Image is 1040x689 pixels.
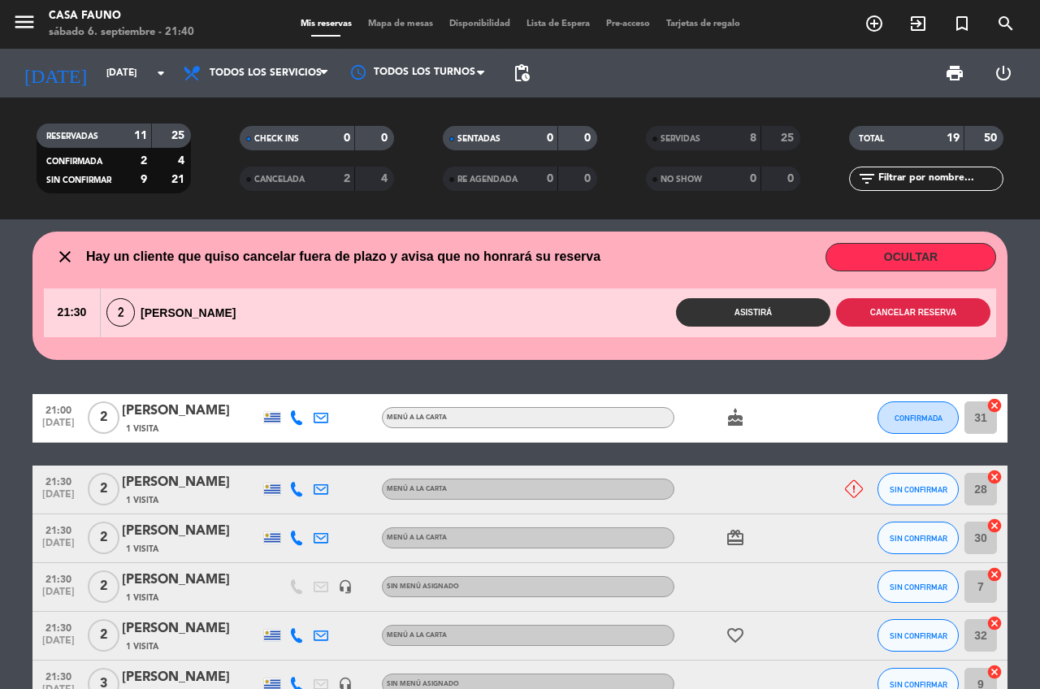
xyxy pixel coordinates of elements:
strong: 4 [178,155,188,167]
span: SIN CONFIRMAR [890,485,947,494]
span: Todos los servicios [210,67,322,79]
input: Filtrar por nombre... [877,170,1003,188]
span: CONFIRMADA [895,414,942,422]
strong: 21 [171,174,188,185]
i: cancel [986,469,1003,485]
span: CHECK INS [254,135,299,143]
span: 21:30 [38,569,79,587]
span: MENÚ A LA CARTA [387,535,447,541]
span: print [945,63,964,83]
span: MENÚ A LA CARTA [387,632,447,639]
span: [DATE] [38,635,79,654]
strong: 11 [134,130,147,141]
strong: 0 [344,132,350,144]
button: CONFIRMADA [877,401,959,434]
button: Cancelar reserva [836,298,990,327]
strong: 8 [750,132,756,144]
i: cancel [986,566,1003,583]
div: [PERSON_NAME] [122,570,260,591]
span: Tarjetas de regalo [658,19,748,28]
span: SENTADAS [457,135,500,143]
i: filter_list [857,169,877,188]
strong: 25 [781,132,797,144]
span: Disponibilidad [441,19,518,28]
span: Mis reservas [292,19,360,28]
i: cancel [986,615,1003,631]
span: SIN CONFIRMAR [890,583,947,591]
span: CANCELADA [254,175,305,184]
div: [PERSON_NAME] [122,472,260,493]
i: [DATE] [12,55,98,91]
strong: 25 [171,130,188,141]
span: [DATE] [38,538,79,557]
div: [PERSON_NAME] [122,667,260,688]
div: [PERSON_NAME] [122,521,260,542]
span: 2 [88,401,119,434]
div: LOG OUT [979,49,1028,97]
div: [PERSON_NAME] [122,401,260,422]
span: Sin menú asignado [387,583,459,590]
i: cake [726,408,745,427]
div: [PERSON_NAME] [101,298,250,327]
span: Mapa de mesas [360,19,441,28]
span: 2 [88,619,119,652]
strong: 50 [984,132,1000,144]
div: Casa Fauno [49,8,194,24]
strong: 4 [381,173,391,184]
span: 21:30 [38,471,79,490]
div: sábado 6. septiembre - 21:40 [49,24,194,41]
span: 21:30 [38,666,79,685]
span: 1 Visita [126,591,158,604]
span: [DATE] [38,418,79,436]
button: SIN CONFIRMAR [877,570,959,603]
button: SIN CONFIRMAR [877,473,959,505]
span: 2 [88,473,119,505]
span: 1 Visita [126,640,158,653]
span: CONFIRMADA [46,158,102,166]
i: cancel [986,397,1003,414]
strong: 0 [584,132,594,144]
i: power_settings_new [994,63,1013,83]
span: 21:00 [38,400,79,418]
span: 2 [106,298,135,327]
div: [PERSON_NAME] [122,618,260,639]
span: MENÚ A LA CARTA [387,486,447,492]
i: exit_to_app [908,14,928,33]
span: 1 Visita [126,422,158,435]
i: cancel [986,518,1003,534]
span: 21:30 [38,520,79,539]
strong: 0 [381,132,391,144]
span: Lista de Espera [518,19,598,28]
strong: 0 [787,173,797,184]
span: SIN CONFIRMAR [890,680,947,689]
span: 1 Visita [126,543,158,556]
span: 2 [88,522,119,554]
button: Asistirá [676,298,830,327]
strong: 19 [947,132,960,144]
strong: 0 [547,173,553,184]
span: 21:30 [44,288,100,337]
strong: 2 [141,155,147,167]
strong: 0 [584,173,594,184]
span: RESERVADAS [46,132,98,141]
i: menu [12,10,37,34]
span: 21:30 [38,617,79,636]
span: TOTAL [859,135,884,143]
strong: 2 [344,173,350,184]
span: SERVIDAS [661,135,700,143]
span: RE AGENDADA [457,175,518,184]
i: add_circle_outline [864,14,884,33]
button: SIN CONFIRMAR [877,522,959,554]
span: SIN CONFIRMAR [46,176,111,184]
span: 2 [88,570,119,603]
strong: 0 [750,173,756,184]
i: headset_mic [338,579,353,594]
i: search [996,14,1016,33]
span: Pre-acceso [598,19,658,28]
i: arrow_drop_down [151,63,171,83]
button: OCULTAR [825,243,996,271]
strong: 9 [141,174,147,185]
span: Hay un cliente que quiso cancelar fuera de plazo y avisa que no honrará su reserva [86,246,600,267]
button: menu [12,10,37,40]
span: SIN CONFIRMAR [890,631,947,640]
